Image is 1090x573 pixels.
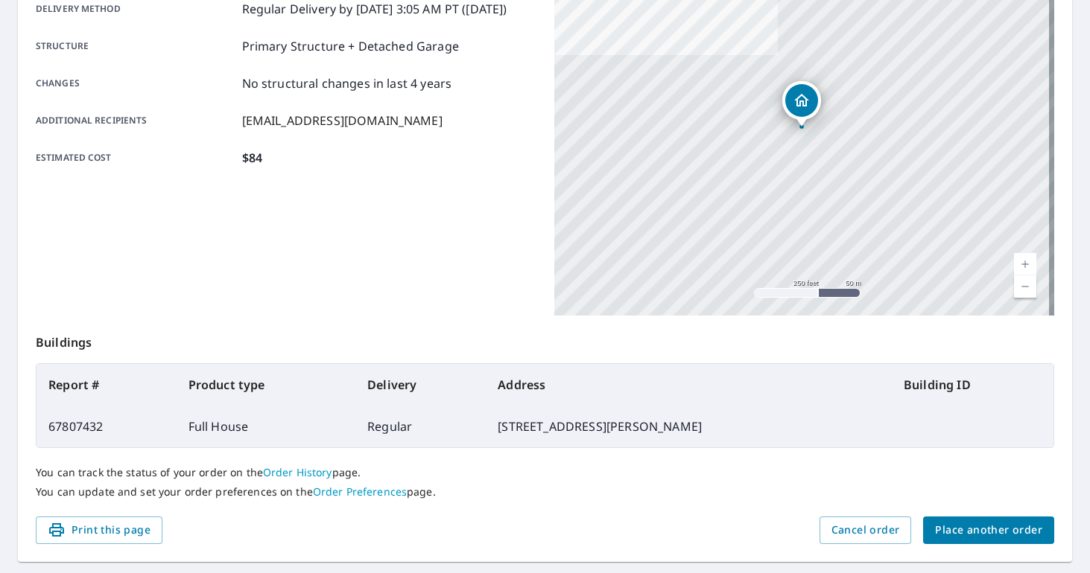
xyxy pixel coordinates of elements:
span: Print this page [48,521,150,540]
th: Building ID [892,364,1053,406]
td: [STREET_ADDRESS][PERSON_NAME] [486,406,892,447]
span: Place another order [935,521,1042,540]
p: Estimated cost [36,149,236,167]
button: Place another order [923,516,1054,544]
th: Address [486,364,892,406]
th: Product type [177,364,355,406]
p: You can track the status of your order on the page. [36,466,1054,479]
p: You can update and set your order preferences on the page. [36,485,1054,499]
p: [EMAIL_ADDRESS][DOMAIN_NAME] [242,112,443,129]
p: Structure [36,37,236,55]
a: Order Preferences [313,484,407,499]
td: Regular [355,406,486,447]
span: Cancel order [831,521,900,540]
p: Buildings [36,316,1054,363]
div: Dropped pin, building 1, Residential property, 1125 Pacific Ave Imlay, NV 89418 [782,81,821,127]
th: Report # [37,364,177,406]
a: Order History [263,465,332,479]
a: Current Level 17, Zoom Out [1014,275,1036,298]
p: No structural changes in last 4 years [242,74,452,92]
p: Primary Structure + Detached Garage [242,37,459,55]
p: $84 [242,149,262,167]
td: 67807432 [37,406,177,447]
p: Additional recipients [36,112,236,129]
p: Changes [36,74,236,92]
th: Delivery [355,364,486,406]
td: Full House [177,406,355,447]
button: Cancel order [820,516,912,544]
button: Print this page [36,516,162,544]
a: Current Level 17, Zoom In [1014,253,1036,275]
